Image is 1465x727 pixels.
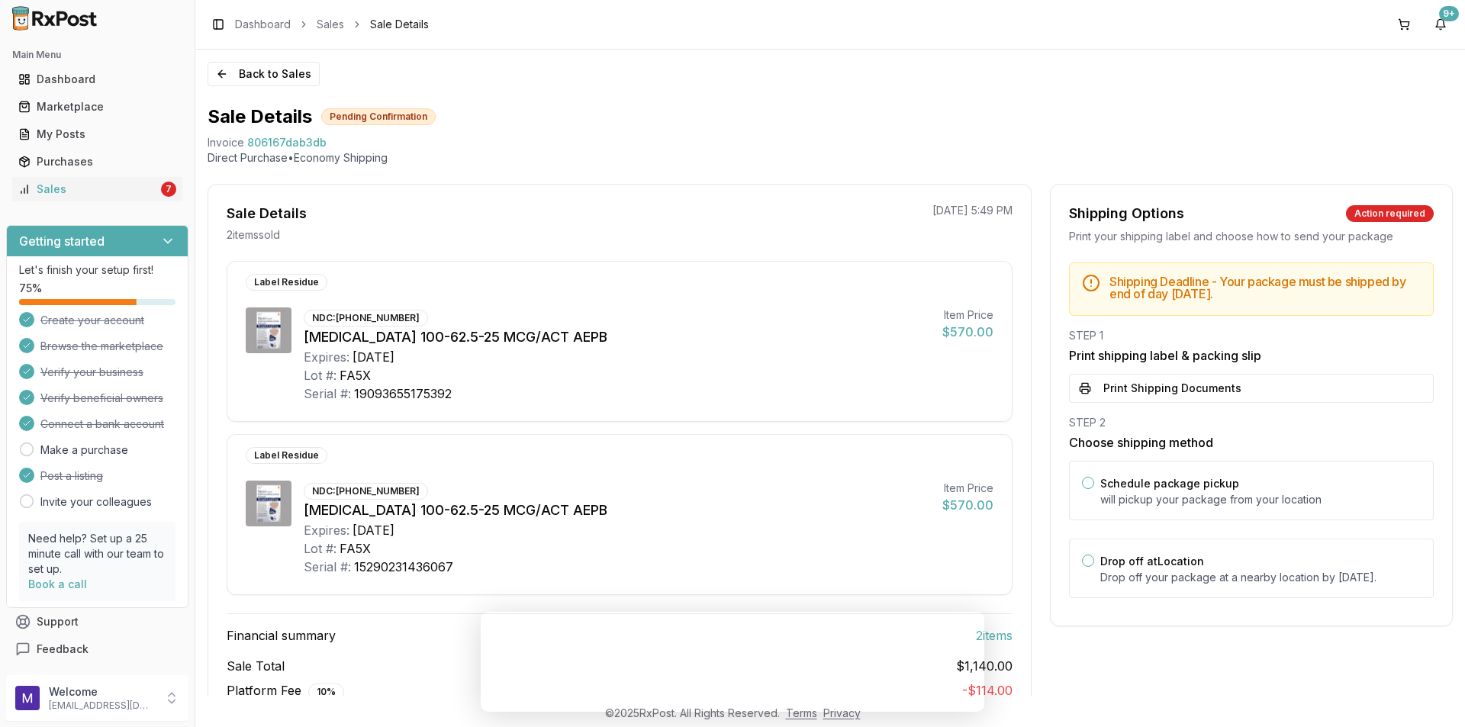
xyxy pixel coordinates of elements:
[1100,492,1421,507] p: will pickup your package from your location
[6,6,104,31] img: RxPost Logo
[227,227,280,243] p: 2 item s sold
[227,626,336,645] span: Financial summary
[1346,205,1434,222] div: Action required
[40,365,143,380] span: Verify your business
[304,500,930,521] div: [MEDICAL_DATA] 100-62.5-25 MCG/ACT AEPB
[340,366,371,384] div: FA5X
[247,135,327,150] span: 806167dab3db
[1109,275,1421,300] h5: Shipping Deadline - Your package must be shipped by end of day [DATE] .
[1069,229,1434,244] div: Print your shipping label and choose how to send your package
[235,17,429,32] nav: breadcrumb
[40,494,152,510] a: Invite your colleagues
[40,417,164,432] span: Connect a bank account
[304,558,351,576] div: Serial #:
[962,683,1013,698] span: - $114.00
[304,327,930,348] div: [MEDICAL_DATA] 100-62.5-25 MCG/ACT AEPB
[19,281,42,296] span: 75 %
[208,62,320,86] button: Back to Sales
[19,232,105,250] h3: Getting started
[18,72,176,87] div: Dashboard
[49,700,155,712] p: [EMAIL_ADDRESS][DOMAIN_NAME]
[208,105,312,129] h1: Sale Details
[227,203,307,224] div: Sale Details
[12,49,182,61] h2: Main Menu
[932,203,1013,218] p: [DATE] 5:49 PM
[12,93,182,121] a: Marketplace
[28,577,87,590] a: Book a call
[19,262,175,278] p: Let's finish your setup first!
[161,182,176,197] div: 7
[304,348,349,366] div: Expires:
[823,706,861,719] a: Privacy
[304,366,336,384] div: Lot #:
[1413,675,1450,712] iframe: Intercom live chat
[304,384,351,403] div: Serial #:
[353,348,394,366] div: [DATE]
[354,384,452,403] div: 19093655175392
[28,531,166,577] p: Need help? Set up a 25 minute call with our team to set up.
[308,684,344,700] div: 10 %
[40,468,103,484] span: Post a listing
[12,175,182,203] a: Sales7
[1069,203,1184,224] div: Shipping Options
[6,150,188,174] button: Purchases
[354,558,453,576] div: 15290231436067
[942,307,993,323] div: Item Price
[942,481,993,496] div: Item Price
[12,121,182,148] a: My Posts
[6,95,188,119] button: Marketplace
[246,481,291,526] img: Trelegy Ellipta 100-62.5-25 MCG/ACT AEPB
[40,313,144,328] span: Create your account
[370,17,429,32] span: Sale Details
[976,626,1013,645] span: 2 item s
[6,177,188,201] button: Sales7
[786,706,817,719] a: Terms
[304,539,336,558] div: Lot #:
[208,135,244,150] div: Invoice
[1428,12,1453,37] button: 9+
[1100,477,1239,490] label: Schedule package pickup
[6,67,188,92] button: Dashboard
[37,642,89,657] span: Feedback
[235,17,291,32] a: Dashboard
[246,307,291,353] img: Trelegy Ellipta 100-62.5-25 MCG/ACT AEPB
[18,182,158,197] div: Sales
[340,539,371,558] div: FA5X
[6,122,188,146] button: My Posts
[246,447,327,464] div: Label Residue
[1100,570,1421,585] p: Drop off your package at a nearby location by [DATE] .
[942,323,993,341] div: $570.00
[1069,346,1434,365] h3: Print shipping label & packing slip
[956,657,1013,675] span: $1,140.00
[40,442,128,458] a: Make a purchase
[1069,415,1434,430] div: STEP 2
[1069,433,1434,452] h3: Choose shipping method
[227,657,285,675] span: Sale Total
[40,339,163,354] span: Browse the marketplace
[12,66,182,93] a: Dashboard
[353,521,394,539] div: [DATE]
[12,148,182,175] a: Purchases
[1069,374,1434,403] button: Print Shipping Documents
[304,483,428,500] div: NDC: [PHONE_NUMBER]
[304,310,428,327] div: NDC: [PHONE_NUMBER]
[15,686,40,710] img: User avatar
[317,17,344,32] a: Sales
[227,681,344,700] span: Platform Fee
[321,108,436,125] div: Pending Confirmation
[49,684,155,700] p: Welcome
[208,150,1453,166] p: Direct Purchase • Economy Shipping
[18,99,176,114] div: Marketplace
[1100,555,1204,568] label: Drop off at Location
[481,612,984,712] iframe: Survey from RxPost
[304,521,349,539] div: Expires:
[18,154,176,169] div: Purchases
[6,608,188,635] button: Support
[1439,6,1459,21] div: 9+
[6,635,188,663] button: Feedback
[942,496,993,514] div: $570.00
[246,274,327,291] div: Label Residue
[1069,328,1434,343] div: STEP 1
[40,391,163,406] span: Verify beneficial owners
